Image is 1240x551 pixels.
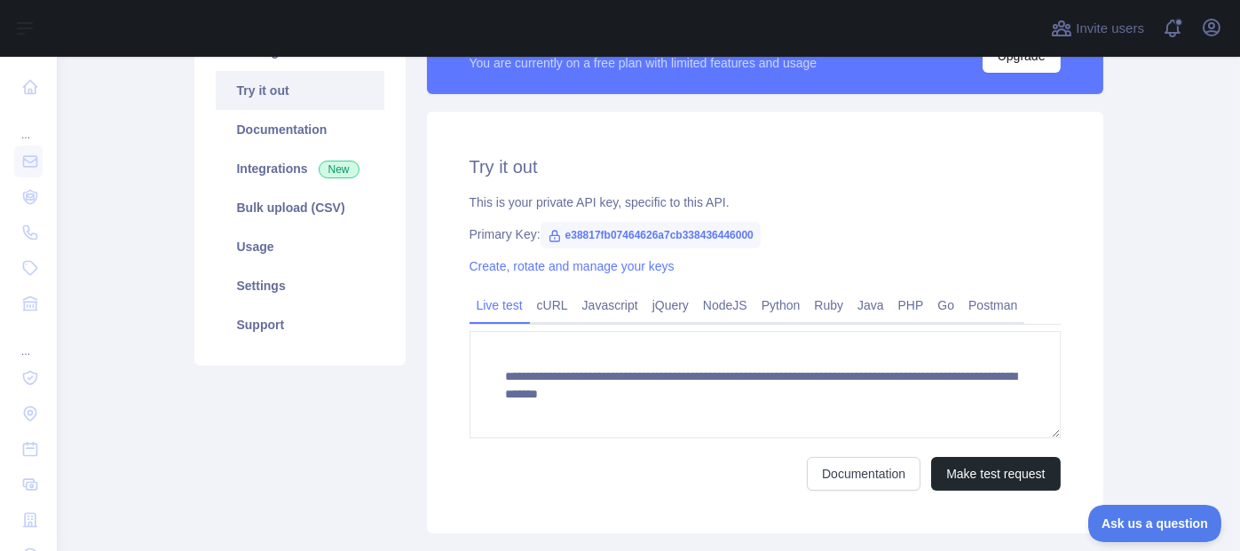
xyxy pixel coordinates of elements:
span: e38817fb07464626a7cb338436446000 [541,222,761,248]
a: Usage [216,227,384,266]
a: Documentation [807,457,920,491]
div: This is your private API key, specific to this API. [470,193,1061,211]
a: Try it out [216,71,384,110]
a: Go [930,291,961,319]
a: Settings [216,266,384,305]
a: Javascript [575,291,645,319]
a: Java [850,291,891,319]
div: You are currently on a free plan with limited features and usage [470,54,817,72]
a: Documentation [216,110,384,149]
iframe: Toggle Customer Support [1088,505,1222,542]
a: Create, rotate and manage your keys [470,259,675,273]
h2: Try it out [470,154,1061,179]
a: Ruby [807,291,850,319]
a: NodeJS [696,291,754,319]
a: Integrations New [216,149,384,188]
div: Primary Key: [470,225,1061,243]
a: Support [216,305,384,344]
div: ... [14,106,43,142]
span: Invite users [1076,19,1144,39]
a: Bulk upload (CSV) [216,188,384,227]
button: Make test request [931,457,1060,491]
div: ... [14,323,43,358]
a: PHP [891,291,931,319]
a: Python [754,291,808,319]
a: Postman [961,291,1024,319]
a: cURL [530,291,575,319]
a: Live test [470,291,530,319]
button: Invite users [1047,14,1148,43]
a: jQuery [645,291,696,319]
span: New [319,161,359,178]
